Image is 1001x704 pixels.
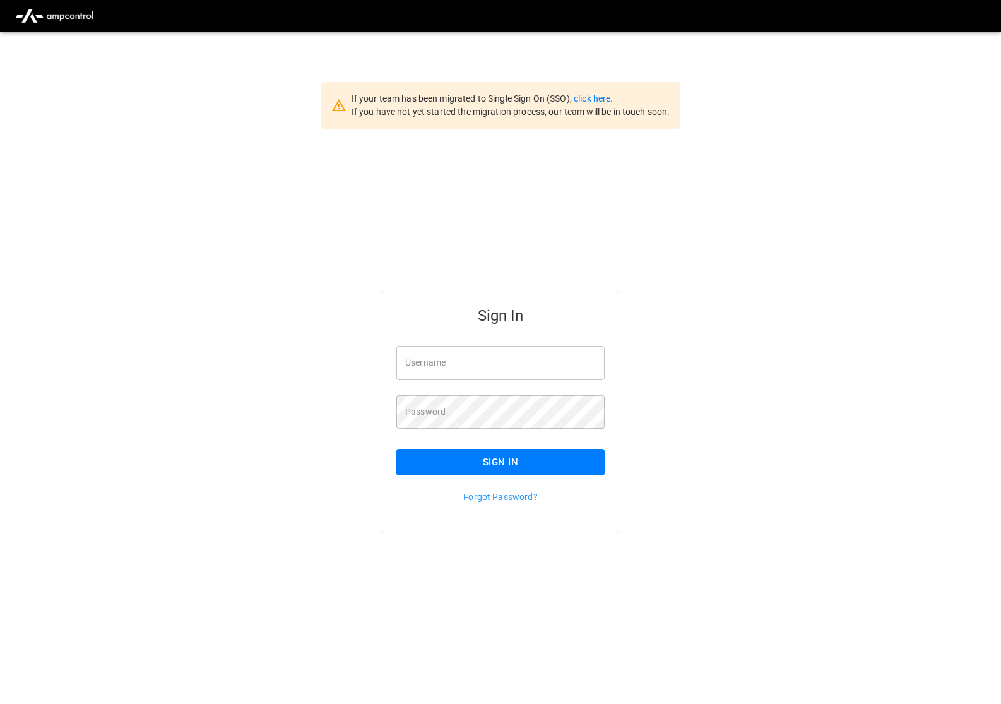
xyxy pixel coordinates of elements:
p: Forgot Password? [396,491,605,503]
button: Sign In [396,449,605,475]
h5: Sign In [396,306,605,326]
span: If you have not yet started the migration process, our team will be in touch soon. [352,107,670,117]
img: ampcontrol.io logo [10,4,98,28]
a: click here. [574,93,613,104]
span: If your team has been migrated to Single Sign On (SSO), [352,93,574,104]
